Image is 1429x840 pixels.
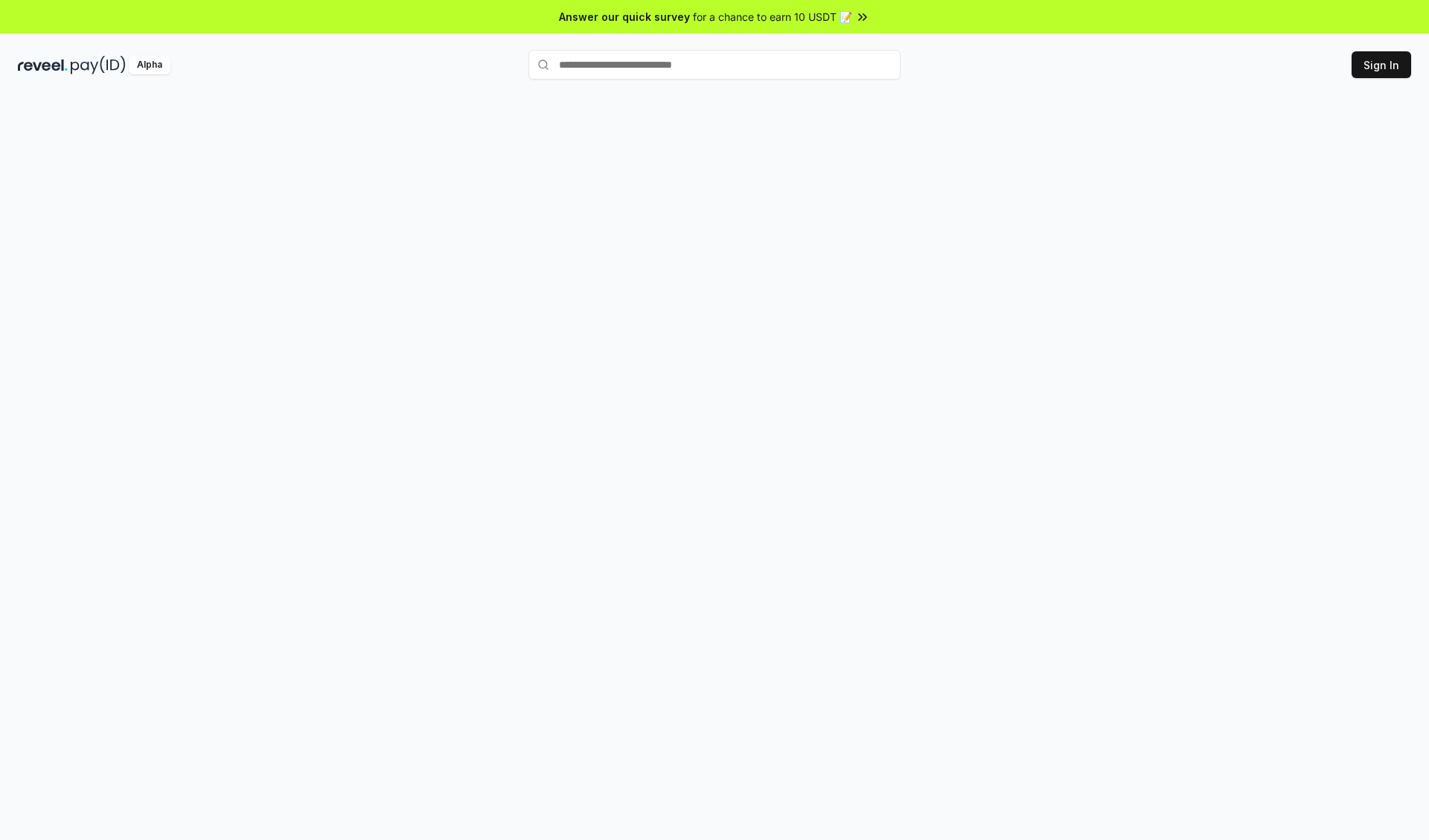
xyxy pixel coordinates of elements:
span: Answer our quick survey [559,9,690,25]
span: for a chance to earn 10 USDT 📝 [693,9,852,25]
img: pay_id [71,56,126,74]
button: Sign In [1352,51,1411,78]
div: Alpha [129,56,170,74]
img: reveel_dark [18,56,68,74]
